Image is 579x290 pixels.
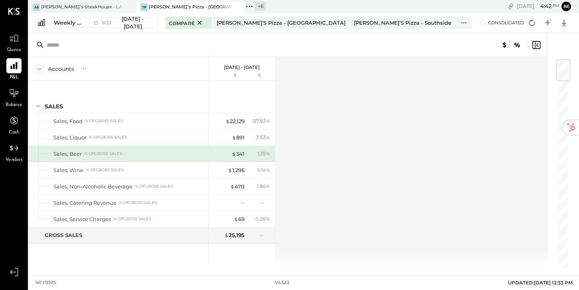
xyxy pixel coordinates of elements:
div: Sales, Food [53,118,83,125]
div: 0.28 [255,216,270,223]
span: $ [224,232,229,238]
span: Consolidated [488,20,524,25]
div: 1.35 [257,150,270,157]
span: % [266,134,270,140]
span: pm [553,3,559,9]
div: % of GROSS SALES [86,167,124,173]
div: Sales, Catering Revenue [53,199,117,207]
div: Weekly P&L [54,19,84,27]
span: Queue [7,47,22,54]
span: % [266,216,270,222]
div: SALES [45,102,63,110]
div: + 6 [255,2,266,11]
div: Sales, Liquor [53,134,87,141]
div: Sales, Non-Alcoholic Beverage [53,183,132,190]
div: % of GROSS SALES [85,118,123,124]
div: % of GROSS SALES [84,151,122,157]
div: 69 [234,216,245,223]
p: [DATE] - [DATE] [224,65,260,70]
div: 3.53 [256,134,270,141]
button: Compare [165,16,212,29]
div: 470 [230,183,245,190]
div: 1.86 [257,183,270,190]
span: Vendors [6,157,23,164]
span: $ [225,118,230,124]
span: % [266,183,270,189]
div: Comps & Discounts [45,265,109,273]
span: [DATE] - [DATE] [115,15,150,30]
div: Sales, Beer [53,150,82,158]
span: Cash [9,129,19,136]
div: Accounts [48,65,74,73]
div: Sales, Wine [53,167,83,174]
div: -- [260,199,270,206]
a: Balance [0,86,28,109]
div: AS [33,4,40,11]
span: P&L [10,74,19,81]
span: $ [228,167,232,173]
div: $ [213,72,245,79]
div: % of GROSS SALES [119,200,157,206]
button: [PERSON_NAME]’s Pizza - [GEOGRAPHIC_DATA] [213,16,350,29]
span: % [266,118,270,124]
div: 341 [232,150,245,158]
div: Sales, Service Charges [53,216,111,223]
button: [PERSON_NAME]’s Pizza - Southside [350,16,455,29]
div: % of GROSS SALES [113,216,151,222]
div: 87.83 [253,118,270,125]
div: [PERSON_NAME]’s Pizza - [GEOGRAPHIC_DATA] [149,4,232,10]
div: v 4.32.3 [275,280,289,286]
span: Balance [6,102,22,109]
div: [PERSON_NAME]’s Pizza - [GEOGRAPHIC_DATA] [217,19,346,27]
a: P&L [0,58,28,81]
a: Queue [0,31,28,54]
span: $ [232,151,236,157]
div: 5.14 [257,167,270,174]
span: $ [230,183,235,190]
a: Vendors [0,141,28,164]
button: Weekly P&L W33[DATE] - [DATE] [49,17,158,28]
span: $ [234,216,238,222]
button: Be [561,2,571,11]
a: Cash [0,113,28,136]
div: copy link [507,2,515,10]
div: [DATE] [517,2,559,10]
span: Compare [169,19,195,27]
span: W33 [101,21,113,25]
span: 4 : 42 [536,2,551,10]
div: TP [140,4,148,11]
div: 891 [232,134,245,141]
span: UPDATED: [DATE] 12:33 PM [508,280,573,286]
div: 1,296 [228,167,245,174]
div: 147 items [35,280,56,286]
div: 22,129 [225,118,245,125]
div: GROSS SALES [45,231,82,239]
span: $ [232,134,236,141]
div: % [247,72,273,79]
div: -- [241,199,245,207]
div: % of GROSS SALES [135,184,173,189]
div: [PERSON_NAME]’s SteakHouse - LA [41,4,122,10]
div: 25,195 [224,231,245,239]
span: % [266,150,270,157]
div: % of GROSS SALES [89,135,127,140]
span: % [266,167,270,173]
div: -- [260,232,270,239]
div: [PERSON_NAME]’s Pizza - Southside [354,19,451,27]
